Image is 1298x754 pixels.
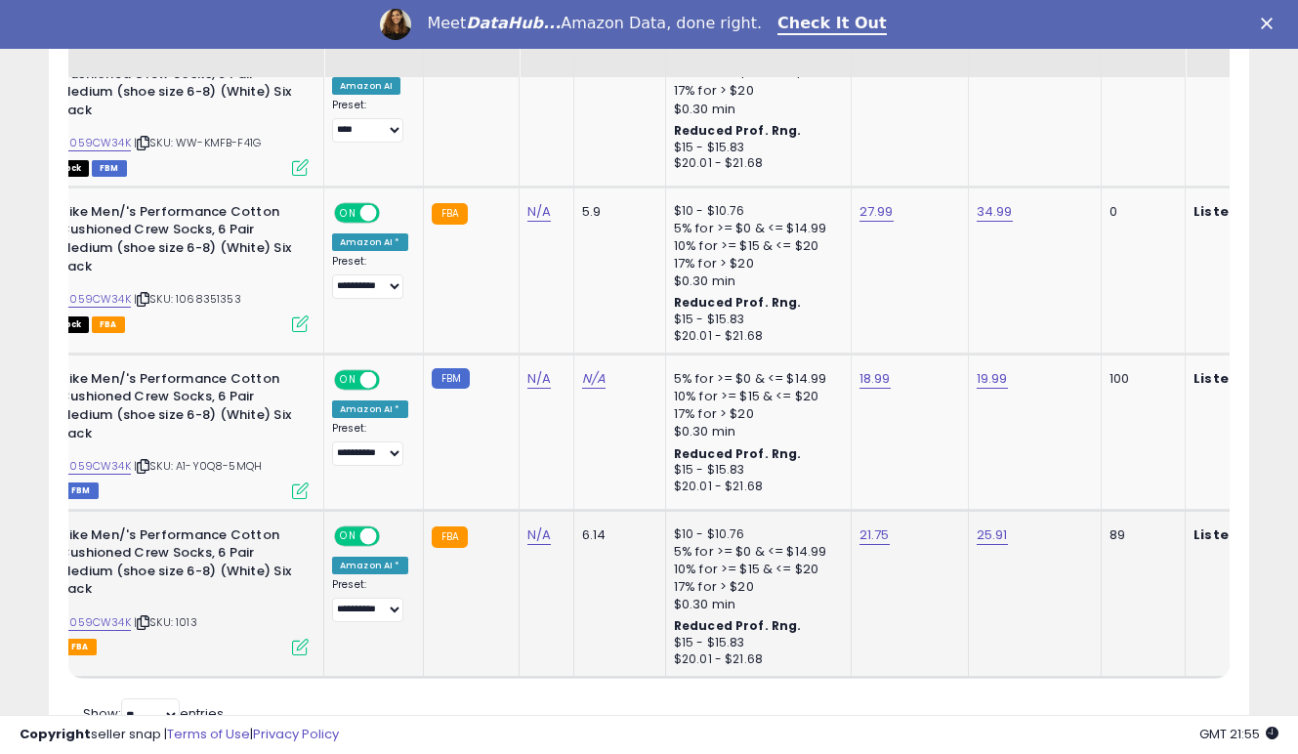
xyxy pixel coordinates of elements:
strong: Copyright [20,725,91,743]
b: Listed Price: [1193,369,1282,388]
b: Nike Men/'s Performance Cotton Cushioned Crew Socks, 6 Pair Medium (shoe size 6-8) (White) Six Pack [60,47,297,124]
div: $0.30 min [674,101,836,118]
div: 17% for > $20 [674,405,836,423]
span: OFF [377,527,408,544]
div: $0.30 min [674,423,836,440]
div: 6.14 [582,526,650,544]
div: Meet Amazon Data, done right. [427,14,762,33]
span: | SKU: 1013 [134,614,197,630]
div: 10% for >= $15 & <= $20 [674,561,836,578]
a: 21.75 [859,525,890,545]
div: $10 - $10.76 [674,203,836,220]
span: OFF [377,371,408,388]
div: Preset: [332,255,408,299]
b: Listed Price: [1193,525,1282,544]
div: Amazon AI * [332,400,408,418]
div: 17% for > $20 [674,578,836,596]
div: Preset: [332,99,408,143]
a: 25.91 [977,525,1008,545]
span: OFF [377,205,408,222]
div: Close [1261,18,1280,29]
a: Check It Out [777,14,887,35]
div: $15 - $15.83 [674,635,836,651]
div: $20.01 - $21.68 [674,155,836,172]
div: $20.01 - $21.68 [674,479,836,495]
a: 19.99 [977,369,1008,389]
div: Amazon AI * [332,557,408,574]
div: seller snap | | [20,726,339,744]
i: DataHub... [466,14,561,32]
div: 5.9 [582,203,650,221]
a: N/A [527,369,551,389]
a: 18.99 [859,369,891,389]
div: 5% for >= $0 & <= $14.99 [674,220,836,237]
span: Show: entries [83,704,224,723]
div: Amazon AI * [332,233,408,251]
div: Amazon AI [332,77,400,95]
div: $15 - $15.83 [674,462,836,479]
div: $10 - $10.76 [674,526,836,543]
span: ON [336,527,360,544]
div: 10% for >= $15 & <= $20 [674,388,836,405]
div: 100 [1110,370,1170,388]
div: 5% for >= $0 & <= $14.99 [674,543,836,561]
a: Privacy Policy [253,725,339,743]
b: Nike Men/'s Performance Cotton Cushioned Crew Socks, 6 Pair Medium (shoe size 6-8) (White) Six Pack [60,370,297,447]
small: FBA [432,203,468,225]
a: Terms of Use [167,725,250,743]
a: B0059CW34K [56,291,131,308]
img: Profile image for Georgie [380,9,411,40]
div: 89 [1110,526,1170,544]
b: Nike Men/'s Performance Cotton Cushioned Crew Socks, 6 Pair Medium (shoe size 6-8) (White) Six Pack [60,526,297,604]
b: Reduced Prof. Rng. [674,617,802,634]
span: ON [336,205,360,222]
b: Reduced Prof. Rng. [674,122,802,139]
a: B0059CW34K [56,458,131,475]
div: 17% for > $20 [674,82,836,100]
b: Nike Men/'s Performance Cotton Cushioned Crew Socks, 6 Pair Medium (shoe size 6-8) (White) Six Pack [60,203,297,280]
div: $20.01 - $21.68 [674,651,836,668]
div: $20.01 - $21.68 [674,328,836,345]
div: $0.30 min [674,272,836,290]
div: $15 - $15.83 [674,312,836,328]
div: $15 - $15.83 [674,140,836,156]
span: | SKU: WW-KMFB-F41G [134,135,261,150]
div: 17% for > $20 [674,255,836,272]
span: | SKU: A1-Y0Q8-5MQH [134,458,262,474]
span: FBA [63,639,97,655]
span: | SKU: 1068351353 [134,291,241,307]
div: 0 [1110,203,1170,221]
small: FBM [432,368,470,389]
a: N/A [582,369,606,389]
span: ON [336,371,360,388]
a: N/A [527,202,551,222]
div: Preset: [332,578,408,622]
div: 10% for >= $15 & <= $20 [674,237,836,255]
span: FBA [92,316,125,333]
div: Preset: [332,422,408,466]
a: B0059CW34K [56,614,131,631]
a: 34.99 [977,202,1013,222]
span: FBM [63,482,99,499]
a: 27.99 [859,202,894,222]
b: Reduced Prof. Rng. [674,294,802,311]
a: N/A [527,525,551,545]
b: Listed Price: [1193,202,1282,221]
small: FBA [432,526,468,548]
span: 2025-10-12 21:55 GMT [1199,725,1278,743]
a: B0059CW34K [56,135,131,151]
b: Reduced Prof. Rng. [674,445,802,462]
span: FBM [92,160,127,177]
div: $0.30 min [674,596,836,613]
div: 5% for >= $0 & <= $14.99 [674,370,836,388]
